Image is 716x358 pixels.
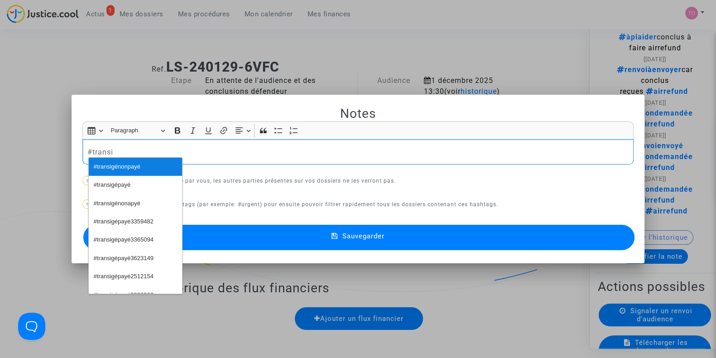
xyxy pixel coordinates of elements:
span: #transigénonapyé [94,197,140,210]
span: #transigépayé3365094 [94,233,154,247]
span: ? [86,179,89,184]
span: #transigépayé [94,179,131,192]
p: #transi [87,146,629,158]
button: #transigénonapyé [89,194,182,213]
span: ? [86,202,89,207]
div: Editor toolbar [82,121,634,139]
p: Ces notes ne sont visibles que par vous, les autres parties présentes sur vos dossiers ne les ver... [82,175,634,187]
button: #transigépayé2512154 [89,267,182,285]
span: Paragraph [111,125,158,136]
p: Vous pouvez utiliser des hashtags (par exemple: #urgent) pour ensuite pouvoir filtrer rapidement ... [82,199,634,210]
div: Rich Text Editor, main [82,139,634,164]
button: #transigépayé3623149 [89,249,182,267]
button: #transigénonpayé [89,158,182,176]
button: Paragraph [107,124,169,138]
span: Sauvegarder [342,232,384,240]
button: #transigépayé3365094 [89,231,182,249]
button: #transigépayé3359482 [89,213,182,231]
span: #transigépayé3096260 [94,289,154,302]
iframe: Help Scout Beacon - Open [18,313,45,340]
span: #transigénonpayé [94,160,140,174]
h2: Notes [82,106,634,121]
span: #transigépayé2512154 [94,270,154,283]
span: #transigépayé3359482 [94,215,154,228]
button: #transigépayé3096260 [89,286,182,304]
span: #transigépayé3623149 [94,252,154,265]
button: Sauvegarder [83,225,634,250]
button: #transigépayé [89,176,182,194]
